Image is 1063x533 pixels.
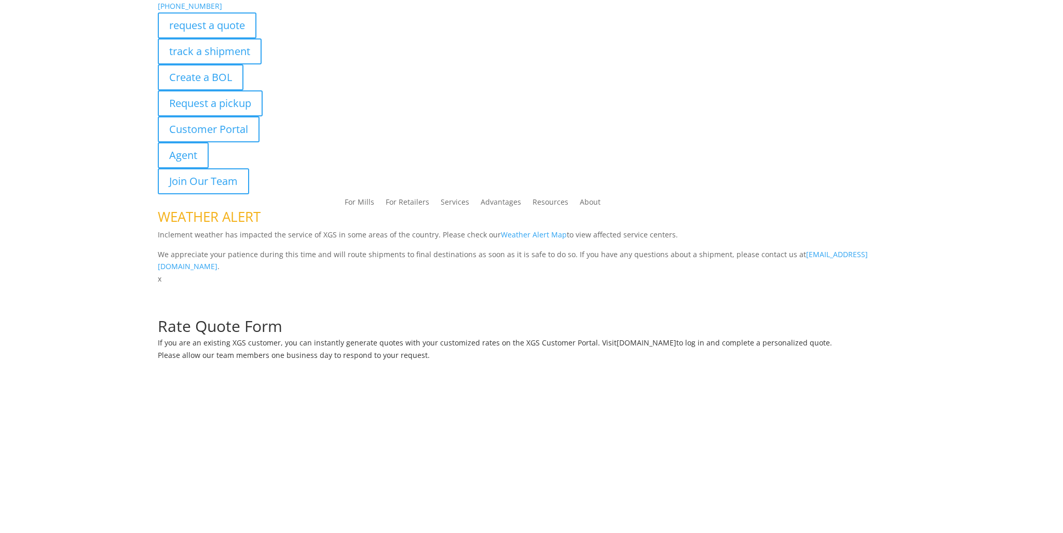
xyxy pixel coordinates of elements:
[158,38,262,64] a: track a shipment
[158,90,263,116] a: Request a pickup
[481,198,521,210] a: Advantages
[158,12,256,38] a: request a quote
[158,248,905,273] p: We appreciate your patience during this time and will route shipments to final destinations as so...
[158,285,905,306] h1: Request a Quote
[158,229,905,248] p: Inclement weather has impacted the service of XGS in some areas of the country. Please check our ...
[158,352,905,364] h6: Please allow our team members one business day to respond to your request.
[386,198,429,210] a: For Retailers
[533,198,568,210] a: Resources
[158,273,905,285] p: x
[158,306,905,318] p: Complete the form below for a customized quote based on your shipping needs.
[158,318,905,339] h1: Rate Quote Form
[158,1,222,11] a: [PHONE_NUMBER]
[501,230,567,239] a: Weather Alert Map
[441,198,469,210] a: Services
[158,338,617,348] span: If you are an existing XGS customer, you can instantly generate quotes with your customized rates...
[345,198,374,210] a: For Mills
[158,142,209,168] a: Agent
[617,338,676,348] a: [DOMAIN_NAME]
[158,64,243,90] a: Create a BOL
[676,338,832,348] span: to log in and complete a personalized quote.
[158,168,249,194] a: Join Our Team
[580,198,601,210] a: About
[158,207,261,226] span: WEATHER ALERT
[158,116,260,142] a: Customer Portal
